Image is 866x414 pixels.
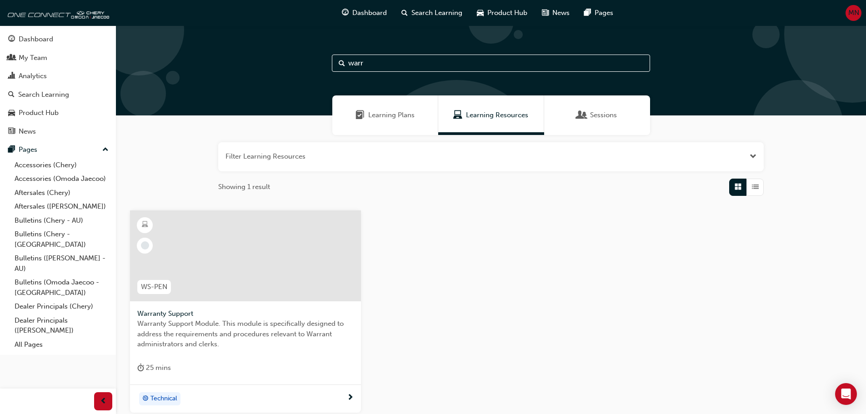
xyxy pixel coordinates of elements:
span: Showing 1 result [218,182,270,192]
span: WS-PEN [141,282,167,292]
div: Dashboard [19,34,53,45]
div: Search Learning [18,90,69,100]
a: Learning PlansLearning Plans [332,95,438,135]
span: pages-icon [8,146,15,154]
a: Product Hub [4,105,112,121]
a: news-iconNews [535,4,577,22]
span: car-icon [477,7,484,19]
span: chart-icon [8,72,15,80]
span: Search Learning [411,8,462,18]
span: Dashboard [352,8,387,18]
span: Learning Plans [355,110,365,120]
a: Accessories (Omoda Jaecoo) [11,172,112,186]
a: Bulletins (Omoda Jaecoo - [GEOGRAPHIC_DATA]) [11,275,112,299]
span: Learning Resources [453,110,462,120]
a: Search Learning [4,86,112,103]
span: Product Hub [487,8,527,18]
span: target-icon [142,393,149,405]
button: Pages [4,141,112,158]
span: Search [339,58,345,69]
span: search-icon [8,91,15,99]
div: Open Intercom Messenger [835,383,857,405]
a: Bulletins ([PERSON_NAME] - AU) [11,251,112,275]
a: Learning ResourcesLearning Resources [438,95,544,135]
span: List [752,182,759,192]
input: Search... [332,55,650,72]
a: Analytics [4,68,112,85]
div: My Team [19,53,47,63]
button: MN [846,5,861,21]
div: Pages [19,145,37,155]
a: Aftersales ([PERSON_NAME]) [11,200,112,214]
a: Bulletins (Chery - AU) [11,214,112,228]
div: Product Hub [19,108,59,118]
span: Learning Resources [466,110,528,120]
a: Aftersales (Chery) [11,186,112,200]
span: guage-icon [8,35,15,44]
a: SessionsSessions [544,95,650,135]
span: news-icon [542,7,549,19]
a: All Pages [11,338,112,352]
span: guage-icon [342,7,349,19]
span: Warranty Support [137,309,354,319]
a: pages-iconPages [577,4,621,22]
a: Dealer Principals (Chery) [11,299,112,314]
button: DashboardMy TeamAnalyticsSearch LearningProduct HubNews [4,29,112,141]
span: Grid [735,182,741,192]
span: Sessions [577,110,586,120]
a: guage-iconDashboard [335,4,394,22]
a: News [4,123,112,140]
a: Accessories (Chery) [11,158,112,172]
span: Learning Plans [368,110,415,120]
span: people-icon [8,54,15,62]
a: car-iconProduct Hub [470,4,535,22]
button: Open the filter [750,151,756,162]
span: learningRecordVerb_NONE-icon [141,241,149,249]
a: Bulletins (Chery - [GEOGRAPHIC_DATA]) [11,227,112,251]
span: prev-icon [100,396,107,407]
span: MN [848,8,859,18]
img: oneconnect [5,4,109,22]
span: up-icon [102,144,109,156]
span: Sessions [590,110,617,120]
a: Dashboard [4,31,112,48]
a: search-iconSearch Learning [394,4,470,22]
span: News [552,8,570,18]
span: learningResourceType_ELEARNING-icon [142,219,148,231]
span: search-icon [401,7,408,19]
a: Dealer Principals ([PERSON_NAME]) [11,314,112,338]
div: 25 mins [137,362,171,374]
span: duration-icon [137,362,144,374]
span: Warranty Support Module. This module is specifically designed to address the requirements and pro... [137,319,354,349]
span: Technical [150,394,177,404]
a: My Team [4,50,112,66]
span: car-icon [8,109,15,117]
div: News [19,126,36,137]
div: Analytics [19,71,47,81]
span: news-icon [8,128,15,136]
span: pages-icon [584,7,591,19]
a: WS-PENWarranty SupportWarranty Support Module. This module is specifically designed to address th... [130,210,361,413]
span: Pages [595,8,613,18]
span: next-icon [347,394,354,402]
